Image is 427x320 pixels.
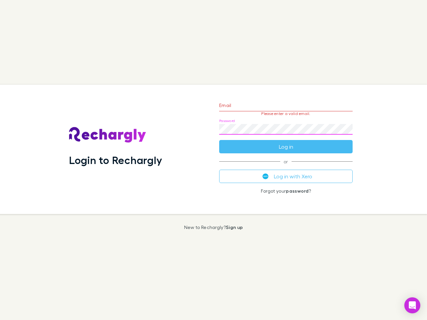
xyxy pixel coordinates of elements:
[219,140,353,153] button: Log in
[219,188,353,194] p: Forgot your ?
[226,224,243,230] a: Sign up
[263,173,269,179] img: Xero's logo
[219,111,353,116] p: Please enter a valid email.
[69,154,162,166] h1: Login to Rechargly
[69,127,146,143] img: Rechargly's Logo
[184,225,243,230] p: New to Rechargly?
[219,170,353,183] button: Log in with Xero
[286,188,309,194] a: password
[219,118,235,123] label: Password
[404,297,420,313] div: Open Intercom Messenger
